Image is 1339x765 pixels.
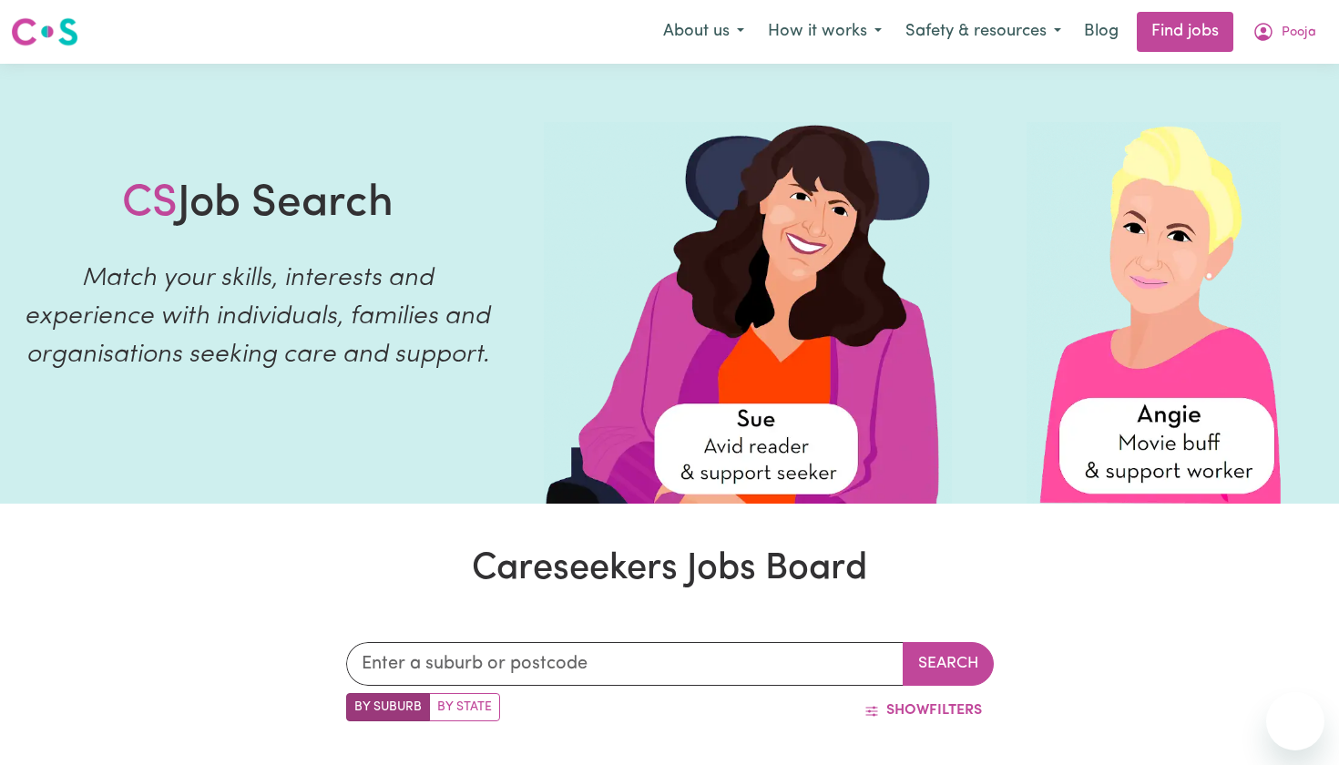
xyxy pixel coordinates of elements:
[346,693,430,721] label: Search by suburb/post code
[1241,13,1328,51] button: My Account
[11,11,78,53] a: Careseekers logo
[429,693,500,721] label: Search by state
[346,642,904,686] input: Enter a suburb or postcode
[1282,23,1316,43] span: Pooja
[651,13,756,51] button: About us
[1073,12,1129,52] a: Blog
[894,13,1073,51] button: Safety & resources
[1266,692,1324,750] iframe: Button to launch messaging window
[11,15,78,48] img: Careseekers logo
[22,260,493,374] p: Match your skills, interests and experience with individuals, families and organisations seeking ...
[853,693,994,728] button: ShowFilters
[122,182,178,226] span: CS
[122,178,394,231] h1: Job Search
[903,642,994,686] button: Search
[886,703,929,718] span: Show
[1137,12,1233,52] a: Find jobs
[756,13,894,51] button: How it works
